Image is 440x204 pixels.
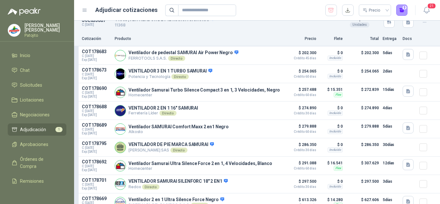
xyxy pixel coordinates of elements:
a: Aprobaciones [8,138,66,151]
span: Remisiones [20,178,44,185]
p: Cotización [82,36,111,42]
span: C: [DATE] [82,183,111,187]
p: Ventilador SAMURAI Comfort Maxx 2 en1 Negro [129,124,229,129]
span: Aprobaciones [20,141,48,148]
span: Exp: [DATE] [82,113,111,117]
p: Ventilador Samurai Turbo Silence Compact 3 en 1, 3 Velocidades, Negro [129,87,280,92]
p: $ 0 [320,178,343,185]
span: Exp: [DATE] [82,95,111,99]
button: 21 [421,5,432,16]
img: Company Logo [115,69,126,79]
p: 5 días [383,122,399,130]
p: COT178688 [82,104,111,109]
p: $ 274.890 [347,104,379,117]
p: Docs [403,36,416,42]
p: Producto [115,36,280,42]
p: C: [DATE] [82,23,111,27]
p: $ 257.488 [284,86,316,97]
p: 5 días [383,49,399,57]
p: 11368 [115,22,340,28]
span: Órdenes de Compra [20,156,60,170]
p: $ 0 [320,104,343,112]
span: Exp: [DATE] [82,131,111,135]
span: 1 [55,127,62,132]
span: Crédito 30 días [284,112,316,115]
p: $ 0 [320,67,343,75]
p: $ 297.500 [347,178,379,190]
p: FERROTOOLS S.A.S. [129,56,238,61]
p: COT178683 [82,49,111,54]
p: Ventilador de pedestal SAMURAI Air Power Negro [129,50,238,56]
img: Company Logo [115,50,126,61]
span: C: [DATE] [82,146,111,150]
a: Inicio [8,49,66,62]
p: $ 274.890 [284,104,316,115]
p: COT178701 [82,178,111,183]
div: Incluido [328,74,343,79]
p: COT178673 [82,67,111,73]
p: 5 días [383,196,399,204]
p: $ 307.629 [347,159,379,172]
p: $ 202.300 [347,49,379,62]
span: Exp: [DATE] [82,76,111,80]
div: Directo [170,148,187,153]
p: Potencia y Tecnología [129,74,212,79]
div: Incluido [328,147,343,152]
p: $ 14.280 [320,196,343,204]
p: $ 0 [320,141,343,149]
span: Exp: [DATE] [82,187,111,190]
p: VENTILADOR SAMURAI SILENFORC 18" 2 EN1 [129,179,228,184]
p: COT178669 [82,196,111,201]
div: Flex [334,92,343,97]
span: C: [DATE] [82,91,111,95]
span: Solicitudes [20,82,42,89]
p: $ 279.888 [347,122,379,135]
p: $ 16.541 [320,159,343,167]
p: Homecenter [129,92,280,97]
img: Company Logo [115,124,126,134]
span: Crédito 60 días [284,93,316,97]
div: Precio [363,5,381,15]
h1: Adjudicar cotizaciones [95,5,158,15]
p: Total [347,36,379,42]
p: $ 272.839 [347,86,379,99]
p: 30 días [383,141,399,149]
a: Solicitudes [8,79,66,91]
span: Crédito 60 días [284,75,316,78]
a: Licitaciones [8,94,66,106]
span: Inicio [20,52,30,59]
span: Exp: [DATE] [82,58,111,62]
span: Chat [20,67,30,74]
p: 12 días [383,159,399,167]
div: Directo [159,111,177,116]
p: COT178690 [82,86,111,91]
p: 15 días [383,86,399,93]
p: [PERSON_NAME] [PERSON_NAME] [24,23,66,32]
p: $ 291.088 [284,159,316,170]
p: $ 0 [320,122,343,130]
p: SOL055887 [82,18,111,23]
img: Company Logo [115,105,126,116]
div: Directo [171,74,188,79]
p: Redox [129,184,228,189]
p: $ 297.500 [284,178,316,189]
p: Patojito [24,34,66,37]
span: C: [DATE] [82,128,111,131]
a: Negociaciones [8,109,66,121]
span: 21 [427,3,436,9]
span: Negociaciones [20,111,50,118]
p: $ 254.065 [347,67,379,80]
p: Ferretería Líder [129,111,198,116]
p: Alkosto [129,129,229,134]
span: Licitaciones [20,96,44,103]
p: Entrega [383,36,399,42]
span: C: [DATE] [82,109,111,113]
span: Crédito 30 días [284,185,316,189]
div: Flex [334,166,343,171]
span: Crédito 30 días [284,149,316,152]
p: 4 días [383,104,399,112]
p: $ 254.065 [284,67,316,78]
span: Crédito 60 días [284,130,316,133]
p: 3 días [383,178,399,185]
p: COT178692 [82,159,111,164]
